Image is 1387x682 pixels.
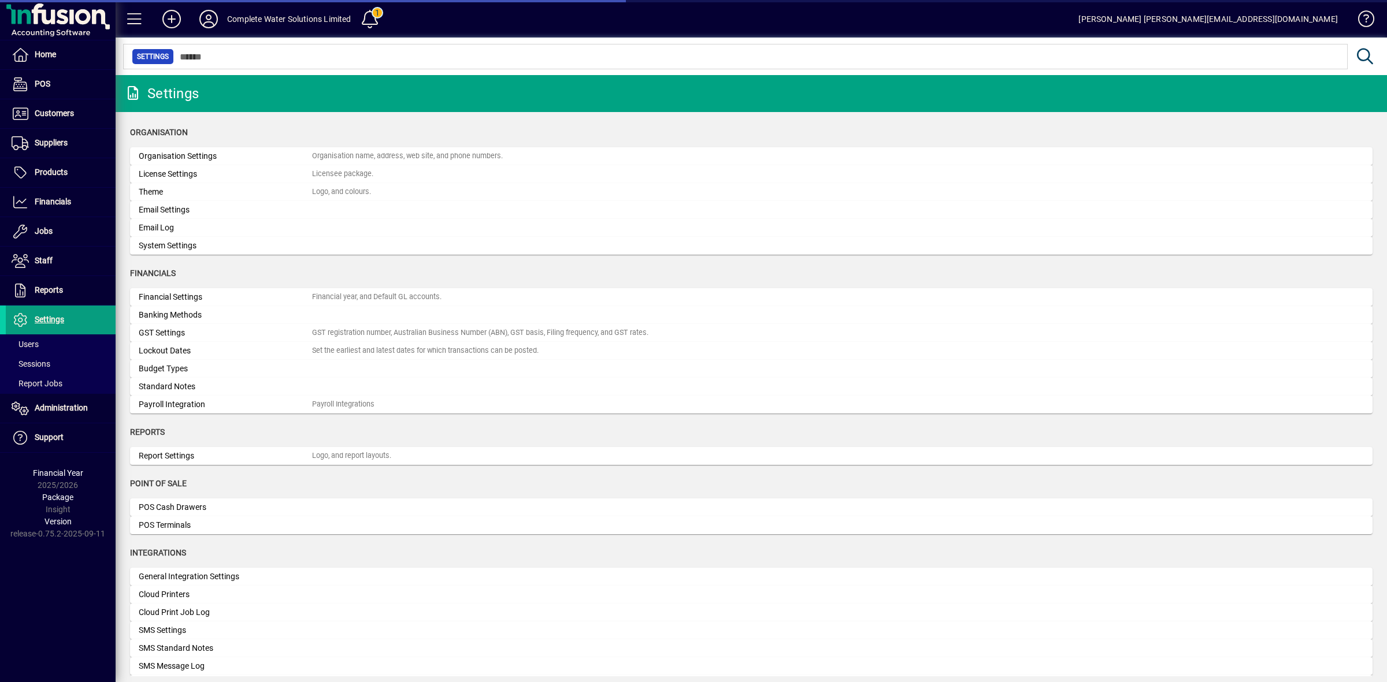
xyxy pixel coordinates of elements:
[130,201,1373,219] a: Email Settings
[6,217,116,246] a: Jobs
[312,450,391,461] div: Logo, and report layouts.
[312,345,539,356] div: Set the earliest and latest dates for which transactions can be posted.
[35,285,63,295] span: Reports
[227,10,351,28] div: Complete Water Solutions Limited
[130,288,1373,306] a: Financial SettingsFinancial year, and Default GL accounts.
[312,399,374,410] div: Payroll Integrations
[6,354,116,374] a: Sessions
[139,222,312,234] div: Email Log
[139,571,312,583] div: General Integration Settings
[130,324,1373,342] a: GST SettingsGST registration number, Australian Business Number (ABN), GST basis, Filing frequenc...
[130,427,165,437] span: Reports
[35,79,50,88] span: POS
[6,40,116,69] a: Home
[130,498,1373,516] a: POS Cash Drawers
[130,269,176,278] span: Financials
[190,9,227,29] button: Profile
[130,516,1373,534] a: POS Terminals
[130,128,188,137] span: Organisation
[6,374,116,393] a: Report Jobs
[130,586,1373,603] a: Cloud Printers
[139,168,312,180] div: License Settings
[139,450,312,462] div: Report Settings
[130,183,1373,201] a: ThemeLogo, and colours.
[130,396,1373,413] a: Payroll IntegrationPayroll Integrations
[6,423,116,452] a: Support
[35,315,64,324] span: Settings
[139,204,312,216] div: Email Settings
[35,403,88,412] span: Administration
[6,394,116,423] a: Administration
[139,606,312,618] div: Cloud Print Job Log
[312,327,648,338] div: GST registration number, Australian Business Number (ABN), GST basis, Filing frequency, and GST r...
[312,151,503,162] div: Organisation name, address, web site, and phone numbers.
[139,309,312,321] div: Banking Methods
[35,197,71,206] span: Financials
[312,292,442,303] div: Financial year, and Default GL accounts.
[139,519,312,531] div: POS Terminals
[6,99,116,128] a: Customers
[139,624,312,636] div: SMS Settings
[139,291,312,303] div: Financial Settings
[130,479,187,488] span: Point of Sale
[6,188,116,217] a: Financials
[6,129,116,158] a: Suppliers
[35,433,64,442] span: Support
[139,327,312,339] div: GST Settings
[35,256,53,265] span: Staff
[139,381,312,393] div: Standard Notes
[139,660,312,672] div: SMS Message Log
[35,109,74,118] span: Customers
[130,342,1373,360] a: Lockout DatesSet the earliest and latest dates for which transactions can be posted.
[44,517,72,526] span: Version
[130,165,1373,183] a: License SettingsLicensee package.
[153,9,190,29] button: Add
[139,240,312,252] div: System Settings
[6,247,116,275] a: Staff
[130,447,1373,465] a: Report SettingsLogo, and report layouts.
[139,363,312,375] div: Budget Types
[6,276,116,305] a: Reports
[12,340,39,349] span: Users
[6,70,116,99] a: POS
[139,501,312,513] div: POS Cash Drawers
[12,359,50,368] span: Sessions
[130,237,1373,255] a: System Settings
[42,493,73,502] span: Package
[139,345,312,357] div: Lockout Dates
[130,147,1373,165] a: Organisation SettingsOrganisation name, address, web site, and phone numbers.
[137,51,169,62] span: Settings
[6,334,116,354] a: Users
[33,468,83,478] span: Financial Year
[130,378,1373,396] a: Standard Notes
[130,657,1373,675] a: SMS Message Log
[35,50,56,59] span: Home
[139,588,312,601] div: Cloud Printers
[35,167,68,177] span: Products
[12,379,62,388] span: Report Jobs
[1078,10,1338,28] div: [PERSON_NAME] [PERSON_NAME][EMAIL_ADDRESS][DOMAIN_NAME]
[139,642,312,654] div: SMS Standard Notes
[139,186,312,198] div: Theme
[35,138,68,147] span: Suppliers
[139,150,312,162] div: Organisation Settings
[130,639,1373,657] a: SMS Standard Notes
[130,568,1373,586] a: General Integration Settings
[312,187,371,197] div: Logo, and colours.
[130,621,1373,639] a: SMS Settings
[312,169,373,180] div: Licensee package.
[130,306,1373,324] a: Banking Methods
[35,226,53,236] span: Jobs
[124,84,199,103] div: Settings
[1349,2,1373,40] a: Knowledge Base
[6,158,116,187] a: Products
[130,360,1373,378] a: Budget Types
[130,548,186,557] span: Integrations
[130,603,1373,621] a: Cloud Print Job Log
[130,219,1373,237] a: Email Log
[139,398,312,411] div: Payroll Integration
